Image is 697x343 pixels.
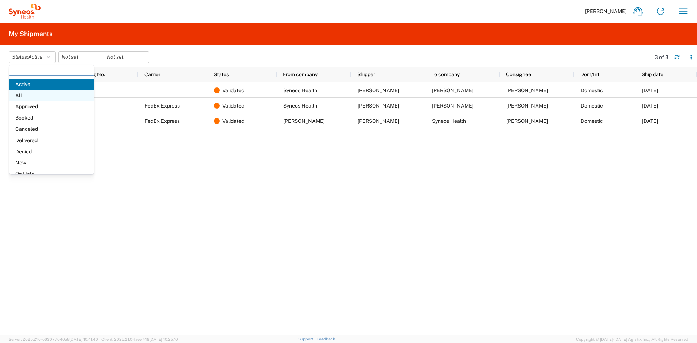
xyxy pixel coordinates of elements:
[9,30,52,38] h2: My Shipments
[316,337,335,341] a: Feedback
[298,337,316,341] a: Support
[145,118,180,124] span: FedEx Express
[642,87,658,93] span: 09/24/2025
[283,71,318,77] span: From company
[432,118,466,124] span: Syneos Health
[506,71,531,77] span: Consignee
[581,87,603,93] span: Domestic
[222,83,244,98] span: Validated
[9,337,98,342] span: Server: 2025.21.0-c63077040a8
[9,112,94,124] span: Booked
[432,87,474,93] span: Allison Callaghan
[222,98,244,113] span: Validated
[358,87,399,93] span: Ayman Abboud
[642,103,658,109] span: 09/16/2025
[9,157,94,168] span: New
[506,103,548,109] span: Amy Fuhrman
[580,71,601,77] span: Dom/Intl
[9,168,94,180] span: On Hold
[283,87,317,93] span: Syneos Health
[9,124,94,135] span: Canceled
[101,337,178,342] span: Client: 2025.21.0-faee749
[581,103,603,109] span: Domestic
[144,71,160,77] span: Carrier
[576,336,688,343] span: Copyright © [DATE]-[DATE] Agistix Inc., All Rights Reserved
[655,54,669,61] div: 3 of 3
[9,135,94,146] span: Delivered
[357,71,375,77] span: Shipper
[432,71,460,77] span: To company
[28,54,43,60] span: Active
[145,103,180,109] span: FedEx Express
[358,103,399,109] span: Ayman Abboud
[222,113,244,129] span: Validated
[9,101,94,112] span: Approved
[358,118,399,124] span: Amy Fuhrman
[214,71,229,77] span: Status
[149,337,178,342] span: [DATE] 10:25:10
[642,118,658,124] span: 09/16/2025
[9,79,94,90] span: Active
[506,87,548,93] span: Allison Callaghan
[581,118,603,124] span: Domestic
[642,71,663,77] span: Ship date
[59,52,104,63] input: Not set
[432,103,474,109] span: Amy Fuhrman
[585,8,627,15] span: [PERSON_NAME]
[9,90,94,101] span: All
[9,146,94,157] span: Denied
[506,118,548,124] span: Ayman Abboud
[9,51,56,63] button: Status:Active
[283,118,325,124] span: Amy Fuhrman
[70,337,98,342] span: [DATE] 10:41:40
[104,52,149,63] input: Not set
[283,103,317,109] span: Syneos Health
